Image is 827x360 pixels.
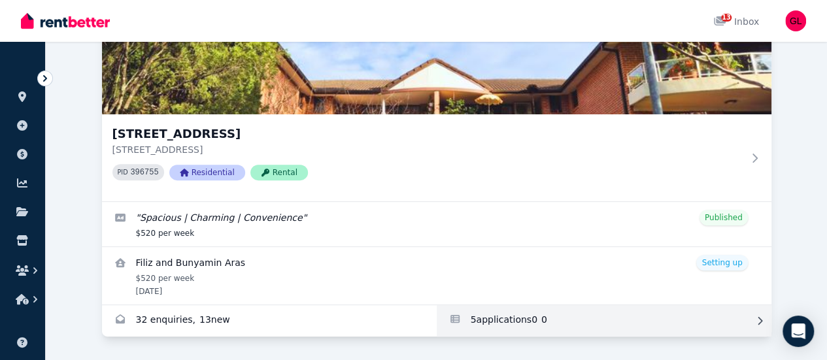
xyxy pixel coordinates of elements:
[130,168,158,177] code: 396755
[112,125,743,143] h3: [STREET_ADDRESS]
[102,202,771,246] a: Edit listing: Spacious | Charming | Convenience
[783,316,814,347] div: Open Intercom Messenger
[713,15,759,28] div: Inbox
[118,169,128,176] small: PID
[721,14,732,22] span: 13
[102,305,437,336] a: Enquiries for 13/52-56 Manchester St, Merrylands
[21,11,110,31] img: RentBetter
[785,10,806,31] img: Guang Xu LIN
[112,143,743,156] p: [STREET_ADDRESS]
[437,305,771,336] a: Applications for 13/52-56 Manchester St, Merrylands
[102,247,771,304] a: View details for Filiz and Bunyamin Aras
[169,165,245,180] span: Residential
[250,165,308,180] span: Rental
